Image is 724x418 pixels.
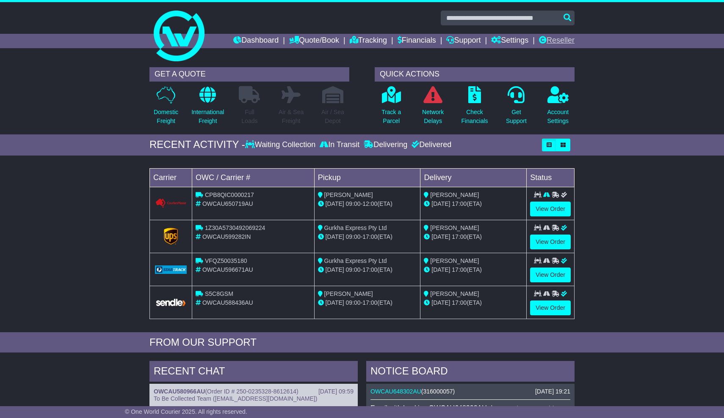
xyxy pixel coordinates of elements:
p: Domestic Freight [154,108,178,126]
a: Quote/Book [289,34,339,48]
td: Delivery [420,168,527,187]
span: 17:00 [452,200,467,207]
div: (ETA) [424,232,523,241]
div: Delivering [362,140,409,150]
div: RECENT CHAT [149,361,358,384]
span: [PERSON_NAME] [324,191,373,198]
div: - (ETA) [318,199,417,208]
a: Tracking [350,34,387,48]
td: Carrier [150,168,192,187]
a: OWCAU580966AU [154,388,205,395]
div: Delivered [409,140,451,150]
span: [PERSON_NAME] [430,224,479,231]
td: Pickup [314,168,420,187]
span: 09:00 [346,233,361,240]
span: [DATE] [431,233,450,240]
span: Order ID # 250-0235328-8612614 [207,388,296,395]
span: 17:00 [362,233,377,240]
span: [PERSON_NAME] [430,191,479,198]
div: - (ETA) [318,265,417,274]
p: Track a Parcel [381,108,401,126]
a: View Order [530,268,571,282]
div: QUICK ACTIONS [375,67,575,82]
span: 17:00 [452,266,467,273]
td: Status [527,168,575,187]
span: Gurkha Express Pty Ltd [324,257,387,264]
a: NetworkDelays [422,86,444,130]
p: Full Loads [239,108,260,126]
a: Dashboard [233,34,279,48]
span: 12:00 [362,200,377,207]
span: 17:00 [452,299,467,306]
span: [DATE] [326,200,344,207]
a: Settings [491,34,528,48]
span: S5C8GSM [205,290,233,297]
a: View Order [530,235,571,249]
span: 09:00 [346,266,361,273]
span: 17:00 [362,266,377,273]
div: ( ) [370,388,570,395]
div: - (ETA) [318,232,417,241]
div: (ETA) [424,199,523,208]
img: GetCarrierServiceLogo [164,228,178,245]
div: GET A QUOTE [149,67,349,82]
a: Reseller [539,34,575,48]
a: GetSupport [506,86,527,130]
span: [DATE] [326,266,344,273]
span: 17:00 [362,299,377,306]
a: View Order [530,301,571,315]
div: In Transit [318,140,362,150]
div: [DATE] 09:59 [318,388,354,395]
a: CheckFinancials [461,86,489,130]
p: Air / Sea Depot [321,108,344,126]
img: GetCarrierServiceLogo [155,198,187,208]
p: Network Delays [422,108,444,126]
span: [PERSON_NAME] [430,257,479,264]
div: (ETA) [424,265,523,274]
span: [PERSON_NAME] [324,290,373,297]
span: OWCAU650719AU [202,200,253,207]
div: FROM OUR SUPPORT [149,336,575,349]
p: Account Settings [547,108,569,126]
span: [DATE] [431,200,450,207]
div: NOTICE BOARD [366,361,575,384]
p: International Freight [191,108,224,126]
span: [DATE] [326,233,344,240]
span: 17:00 [452,233,467,240]
a: DomesticFreight [153,86,179,130]
div: ( ) [154,388,354,395]
span: 09:00 [346,299,361,306]
span: [DATE] [431,266,450,273]
span: VFQZ50035180 [205,257,247,264]
span: [PERSON_NAME] [430,290,479,297]
div: [DATE] 19:21 [535,388,570,395]
img: GetCarrierServiceLogo [155,265,187,274]
span: Gurkha Express Pty Ltd [324,224,387,231]
span: OWCAU596671AU [202,266,253,273]
a: View Order [530,202,571,216]
p: Check Financials [461,108,488,126]
a: Support [446,34,481,48]
a: AccountSettings [547,86,569,130]
span: 1Z30A5730492069224 [205,224,265,231]
img: GetCarrierServiceLogo [155,298,187,307]
span: [DATE] [431,299,450,306]
span: [DATE] [326,299,344,306]
span: OWCAU588436AU [202,299,253,306]
div: (ETA) [424,298,523,307]
span: © One World Courier 2025. All rights reserved. [125,408,247,415]
div: RECENT ACTIVITY - [149,139,245,151]
span: 316000057 [423,388,453,395]
span: CPB8QIC0000217 [205,191,254,198]
p: Get Support [506,108,527,126]
a: Financials [398,34,436,48]
a: Track aParcel [381,86,401,130]
span: OWCAU599282IN [202,233,251,240]
a: InternationalFreight [191,86,224,130]
div: - (ETA) [318,298,417,307]
td: OWC / Carrier # [192,168,315,187]
div: Waiting Collection [245,140,318,150]
span: To Be Collected Team ([EMAIL_ADDRESS][DOMAIN_NAME]) [154,395,317,402]
a: OWCAU648302AU [370,388,421,395]
span: 09:00 [346,200,361,207]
